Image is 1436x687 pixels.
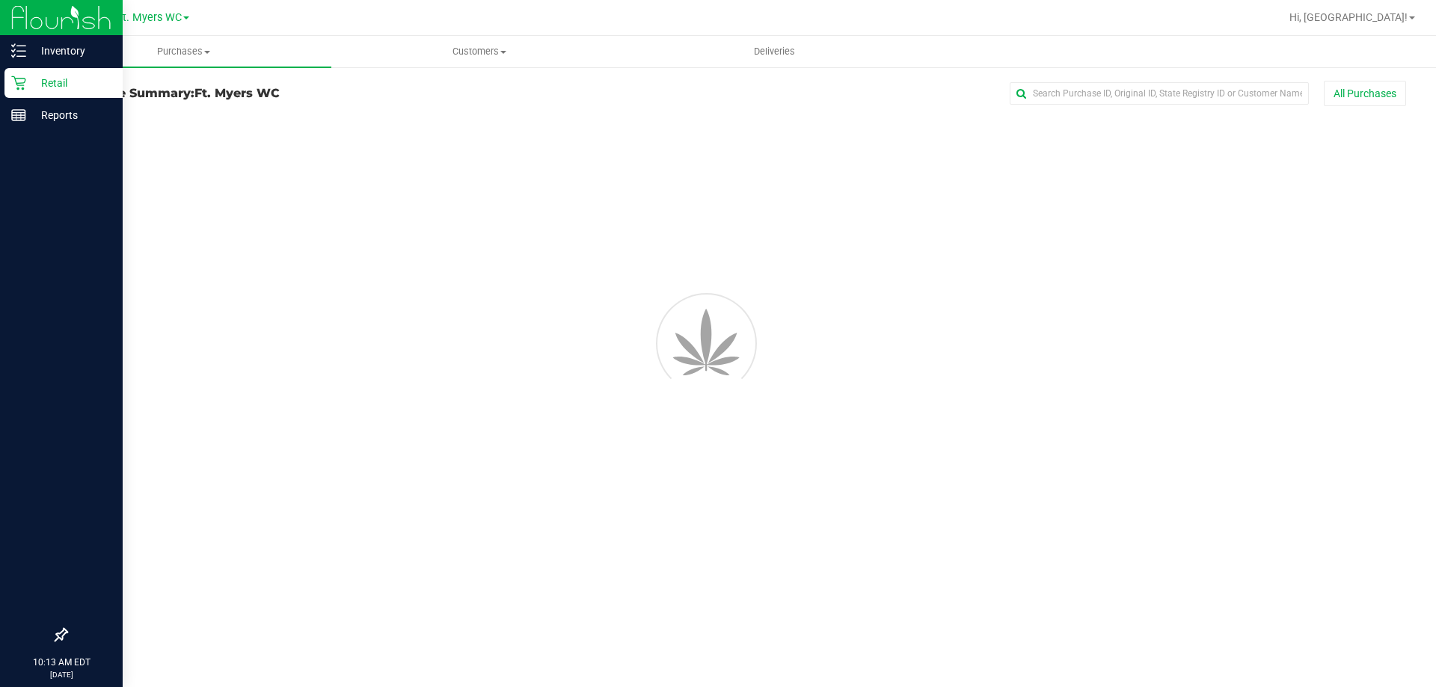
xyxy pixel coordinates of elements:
span: Ft. Myers WC [194,86,280,100]
inline-svg: Retail [11,76,26,90]
p: 10:13 AM EDT [7,656,116,669]
a: Purchases [36,36,331,67]
p: [DATE] [7,669,116,680]
inline-svg: Reports [11,108,26,123]
iframe: Resource center [15,567,60,612]
iframe: Resource center unread badge [44,565,62,583]
span: Hi, [GEOGRAPHIC_DATA]! [1289,11,1408,23]
p: Inventory [26,42,116,60]
input: Search Purchase ID, Original ID, State Registry ID or Customer Name... [1010,82,1309,105]
a: Customers [331,36,627,67]
span: Deliveries [734,45,815,58]
span: Ft. Myers WC [117,11,182,24]
h3: Purchase Summary: [66,87,512,100]
span: Customers [332,45,626,58]
p: Reports [26,106,116,124]
a: Deliveries [627,36,922,67]
button: All Purchases [1324,81,1406,106]
p: Retail [26,74,116,92]
inline-svg: Inventory [11,43,26,58]
span: Purchases [36,45,331,58]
